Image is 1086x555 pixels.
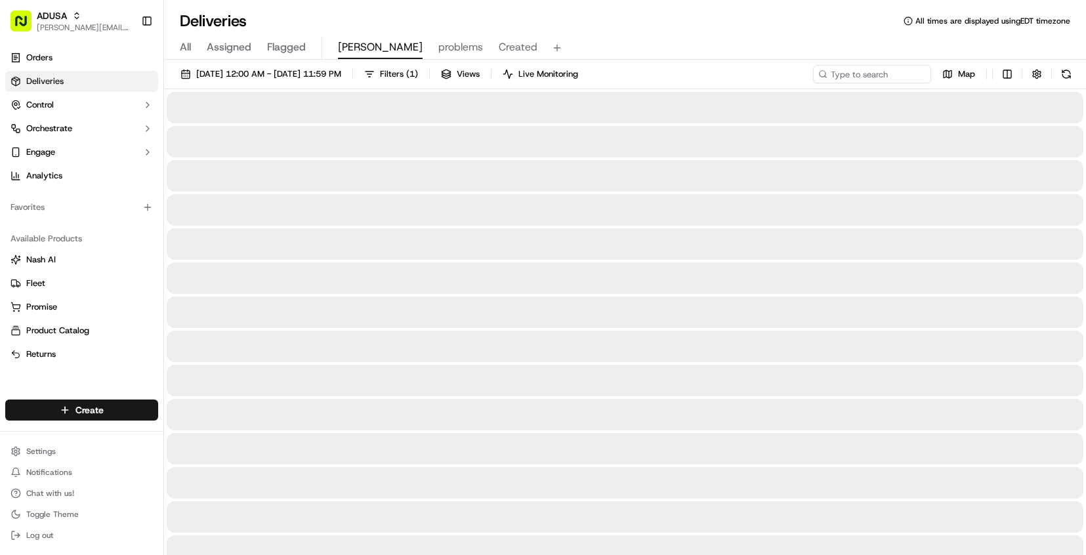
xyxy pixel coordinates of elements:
[5,526,158,545] button: Log out
[10,301,153,313] a: Promise
[5,142,158,163] button: Engage
[5,273,158,294] button: Fleet
[380,68,418,80] span: Filters
[936,65,981,83] button: Map
[5,5,136,37] button: ADUSA[PERSON_NAME][EMAIL_ADDRESS][PERSON_NAME][DOMAIN_NAME]
[26,467,72,478] span: Notifications
[26,325,89,337] span: Product Catalog
[438,39,483,55] span: problems
[26,446,56,457] span: Settings
[499,39,537,55] span: Created
[5,463,158,482] button: Notifications
[267,39,306,55] span: Flagged
[5,297,158,318] button: Promise
[26,509,79,520] span: Toggle Theme
[5,118,158,139] button: Orchestrate
[26,52,52,64] span: Orders
[26,301,57,313] span: Promise
[26,123,72,134] span: Orchestrate
[26,75,64,87] span: Deliveries
[5,94,158,115] button: Control
[180,39,191,55] span: All
[518,68,578,80] span: Live Monitoring
[358,65,424,83] button: Filters(1)
[958,68,975,80] span: Map
[10,254,153,266] a: Nash AI
[196,68,341,80] span: [DATE] 12:00 AM - [DATE] 11:59 PM
[457,68,480,80] span: Views
[915,16,1070,26] span: All times are displayed using EDT timezone
[26,99,54,111] span: Control
[5,71,158,92] a: Deliveries
[5,228,158,249] div: Available Products
[26,170,62,182] span: Analytics
[1057,65,1076,83] button: Refresh
[26,348,56,360] span: Returns
[10,325,153,337] a: Product Catalog
[5,165,158,186] a: Analytics
[497,65,584,83] button: Live Monitoring
[338,39,423,55] span: [PERSON_NAME]
[75,403,104,417] span: Create
[5,197,158,218] div: Favorites
[37,22,131,33] button: [PERSON_NAME][EMAIL_ADDRESS][PERSON_NAME][DOMAIN_NAME]
[10,277,153,289] a: Fleet
[26,530,53,541] span: Log out
[37,9,67,22] button: ADUSA
[175,65,347,83] button: [DATE] 12:00 AM - [DATE] 11:59 PM
[435,65,486,83] button: Views
[5,400,158,421] button: Create
[5,344,158,365] button: Returns
[5,442,158,461] button: Settings
[180,10,247,31] h1: Deliveries
[406,68,418,80] span: ( 1 )
[10,348,153,360] a: Returns
[5,320,158,341] button: Product Catalog
[26,277,45,289] span: Fleet
[26,254,56,266] span: Nash AI
[813,65,931,83] input: Type to search
[26,488,74,499] span: Chat with us!
[207,39,251,55] span: Assigned
[5,47,158,68] a: Orders
[5,249,158,270] button: Nash AI
[26,146,55,158] span: Engage
[5,505,158,524] button: Toggle Theme
[5,484,158,503] button: Chat with us!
